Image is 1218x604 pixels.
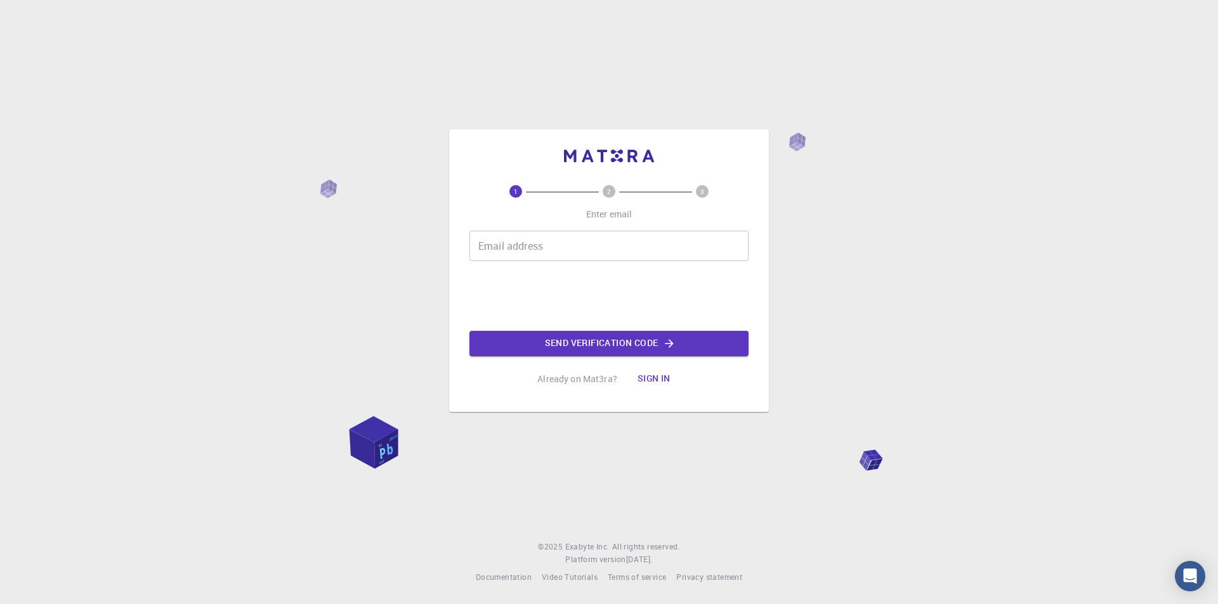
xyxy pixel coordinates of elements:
[608,571,666,584] a: Terms of service
[542,572,598,582] span: Video Tutorials
[612,541,680,553] span: All rights reserved.
[469,331,749,356] button: Send verification code
[626,553,653,566] a: [DATE].
[676,571,742,584] a: Privacy statement
[586,208,632,221] p: Enter email
[537,373,617,385] p: Already on Mat3ra?
[538,541,565,553] span: © 2025
[513,271,705,321] iframe: reCAPTCHA
[1175,561,1205,591] div: Open Intercom Messenger
[476,571,532,584] a: Documentation
[676,572,742,582] span: Privacy statement
[627,366,681,392] button: Sign in
[565,541,610,551] span: Exabyte Inc.
[542,571,598,584] a: Video Tutorials
[565,541,610,553] a: Exabyte Inc.
[476,572,532,582] span: Documentation
[565,553,625,566] span: Platform version
[514,187,518,196] text: 1
[700,187,704,196] text: 3
[626,554,653,564] span: [DATE] .
[608,572,666,582] span: Terms of service
[607,187,611,196] text: 2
